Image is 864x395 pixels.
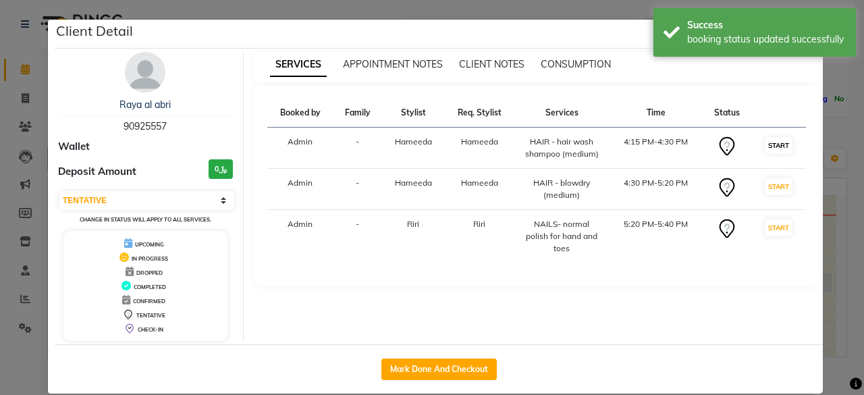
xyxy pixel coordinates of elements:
[119,99,171,111] a: Raya al abri
[136,312,165,319] span: TENTATIVE
[514,99,609,128] th: Services
[459,58,524,70] span: CLIENT NOTES
[381,359,497,380] button: Mark Done And Checkout
[267,128,333,169] td: Admin
[522,177,601,201] div: HAIR - blowdry (medium)
[134,284,166,290] span: COMPLETED
[270,53,327,77] span: SERVICES
[444,99,514,128] th: Req. Stylist
[267,169,333,210] td: Admin
[609,169,703,210] td: 4:30 PM-5:20 PM
[765,178,792,195] button: START
[133,298,165,305] span: CONFIRMED
[333,210,382,263] td: -
[765,137,792,154] button: START
[138,326,163,333] span: CHECK-IN
[461,136,498,147] span: Hameeda
[687,18,846,32] div: Success
[58,139,90,155] span: Wallet
[609,128,703,169] td: 4:15 PM-4:30 PM
[703,99,751,128] th: Status
[58,164,136,180] span: Deposit Amount
[56,21,133,41] h5: Client Detail
[124,120,167,132] span: 90925557
[541,58,611,70] span: CONSUMPTION
[407,219,419,229] span: Riri
[333,128,382,169] td: -
[135,241,164,248] span: UPCOMING
[765,219,792,236] button: START
[522,136,601,160] div: HAIR - hair wash shampoo (medium)
[333,99,382,128] th: Family
[343,58,443,70] span: APPOINTMENT NOTES
[609,210,703,263] td: 5:20 PM-5:40 PM
[609,99,703,128] th: Time
[136,269,163,276] span: DROPPED
[80,216,211,223] small: Change in status will apply to all services.
[395,136,432,147] span: Hameeda
[522,218,601,255] div: NAILS- normal polish for hand and toes
[125,52,165,93] img: avatar
[461,178,498,188] span: Hameeda
[395,178,432,188] span: Hameeda
[687,32,846,47] div: booking status updated successfully
[267,210,333,263] td: Admin
[382,99,444,128] th: Stylist
[132,255,168,262] span: IN PROGRESS
[209,159,233,179] h3: ﷼0
[473,219,485,229] span: Riri
[267,99,333,128] th: Booked by
[333,169,382,210] td: -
